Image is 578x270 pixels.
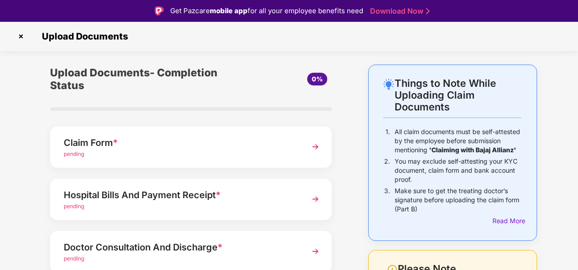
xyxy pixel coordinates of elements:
div: Claim Form [64,135,297,150]
img: Logo [155,6,164,15]
div: Get Pazcare for all your employee benefits need [170,5,363,16]
span: Upload Documents [33,31,132,42]
img: Stroke [426,6,430,16]
div: Things to Note While Uploading Claim Documents [395,77,521,113]
span: pending [64,150,84,157]
p: 1. [385,127,390,155]
p: All claim documents must be self-attested by the employee before submission mentioning [395,127,521,155]
div: Upload Documents- Completion Status [50,65,238,94]
p: You may exclude self-attesting your KYC document, claim form and bank account proof. [395,157,521,184]
img: svg+xml;base64,PHN2ZyBpZD0iTmV4dCIgeG1sbnM9Imh0dHA6Ly93d3cudzMub3JnLzIwMDAvc3ZnIiB3aWR0aD0iMzYiIG... [307,243,324,260]
div: Read More [492,216,521,226]
p: 3. [384,186,390,214]
span: pending [64,255,84,262]
p: 2. [384,157,390,184]
p: Make sure to get the treating doctor’s signature before uploading the claim form (Part B) [395,186,521,214]
span: 0% [312,75,323,83]
img: svg+xml;base64,PHN2ZyB4bWxucz0iaHR0cDovL3d3dy53My5vcmcvMjAwMC9zdmciIHdpZHRoPSIyNC4wOTMiIGhlaWdodD... [383,79,394,90]
strong: mobile app [210,6,248,15]
div: Hospital Bills And Payment Receipt [64,188,297,202]
div: Doctor Consultation And Discharge [64,240,297,255]
a: Download Now [370,6,427,16]
img: svg+xml;base64,PHN2ZyBpZD0iTmV4dCIgeG1sbnM9Imh0dHA6Ly93d3cudzMub3JnLzIwMDAvc3ZnIiB3aWR0aD0iMzYiIG... [307,191,324,207]
img: svg+xml;base64,PHN2ZyBpZD0iQ3Jvc3MtMzJ4MzIiIHhtbG5zPSJodHRwOi8vd3d3LnczLm9yZy8yMDAwL3N2ZyIgd2lkdG... [14,29,28,44]
span: pending [64,203,84,210]
img: svg+xml;base64,PHN2ZyBpZD0iTmV4dCIgeG1sbnM9Imh0dHA6Ly93d3cudzMub3JnLzIwMDAvc3ZnIiB3aWR0aD0iMzYiIG... [307,139,324,155]
b: 'Claiming with Bajaj Allianz' [429,146,516,154]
